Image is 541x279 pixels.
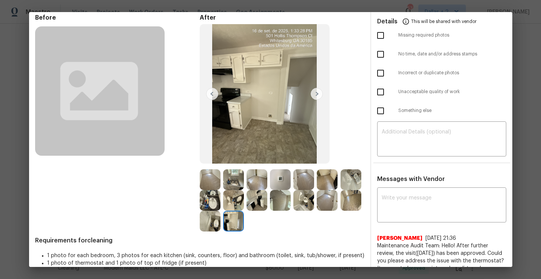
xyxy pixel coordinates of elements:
[398,89,506,95] span: Unacceptable quality of work
[425,236,456,241] span: [DATE] 21:36
[371,83,512,101] div: Unacceptable quality of work
[377,12,398,30] span: Details
[398,51,506,57] span: No time, date and/or address stamps
[35,14,200,21] span: Before
[398,107,506,114] span: Something else
[371,101,512,120] div: Something else
[411,12,476,30] span: This will be shared with vendor
[200,14,364,21] span: After
[311,88,323,100] img: right-chevron-button-url
[35,237,364,244] span: Requirements for cleaning
[371,45,512,64] div: No time, date and/or address stamps
[371,64,512,83] div: Incorrect or duplicate photos
[47,259,364,267] li: 1 photo of thermostat and 1 photo of top of fridge (if present)
[377,176,445,182] span: Messages with Vendor
[398,70,506,76] span: Incorrect or duplicate photos
[371,26,512,45] div: Missing required photos
[377,235,422,242] span: [PERSON_NAME]
[47,252,364,259] li: 1 photo for each bedroom, 3 photos for each kitchen (sink, counters, floor) and bathroom (toilet,...
[206,88,218,100] img: left-chevron-button-url
[398,32,506,38] span: Missing required photos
